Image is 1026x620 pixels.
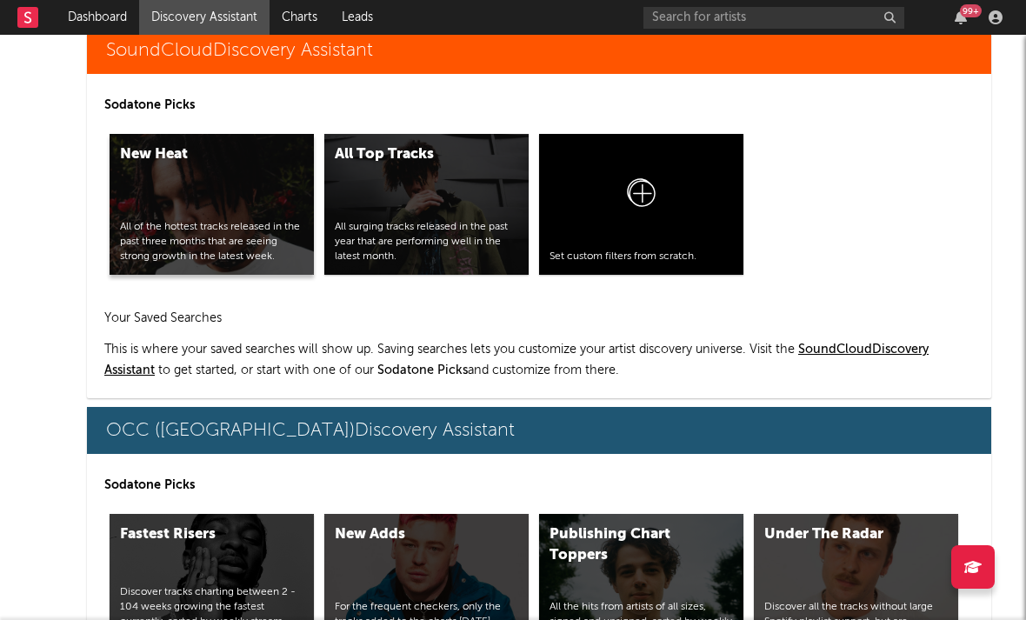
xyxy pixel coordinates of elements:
div: All Top Tracks [335,144,482,165]
span: Sodatone Picks [377,364,468,377]
p: Sodatone Picks [104,475,974,496]
a: OCC ([GEOGRAPHIC_DATA])Discovery Assistant [87,407,991,454]
p: Sodatone Picks [104,95,974,116]
button: 99+ [955,10,967,24]
div: New Adds [335,524,482,545]
a: SoundCloudDiscovery Assistant [104,343,929,377]
a: SoundCloudDiscovery Assistant [87,27,991,74]
div: Fastest Risers [120,524,267,545]
div: All surging tracks released in the past year that are performing well in the latest month. [335,220,518,263]
div: 99 + [960,4,982,17]
a: All Top TracksAll surging tracks released in the past year that are performing well in the latest... [324,134,529,275]
h2: Your Saved Searches [104,308,974,329]
div: New Heat [120,144,267,165]
div: Under The Radar [764,524,911,545]
a: New HeatAll of the hottest tracks released in the past three months that are seeing strong growth... [110,134,314,275]
a: Set custom filters from scratch. [539,134,743,275]
div: All of the hottest tracks released in the past three months that are seeing strong growth in the ... [120,220,303,263]
div: Set custom filters from scratch. [550,250,733,264]
input: Search for artists [643,7,904,29]
div: Publishing Chart Toppers [550,524,696,566]
p: This is where your saved searches will show up. Saving searches lets you customize your artist di... [104,339,974,381]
